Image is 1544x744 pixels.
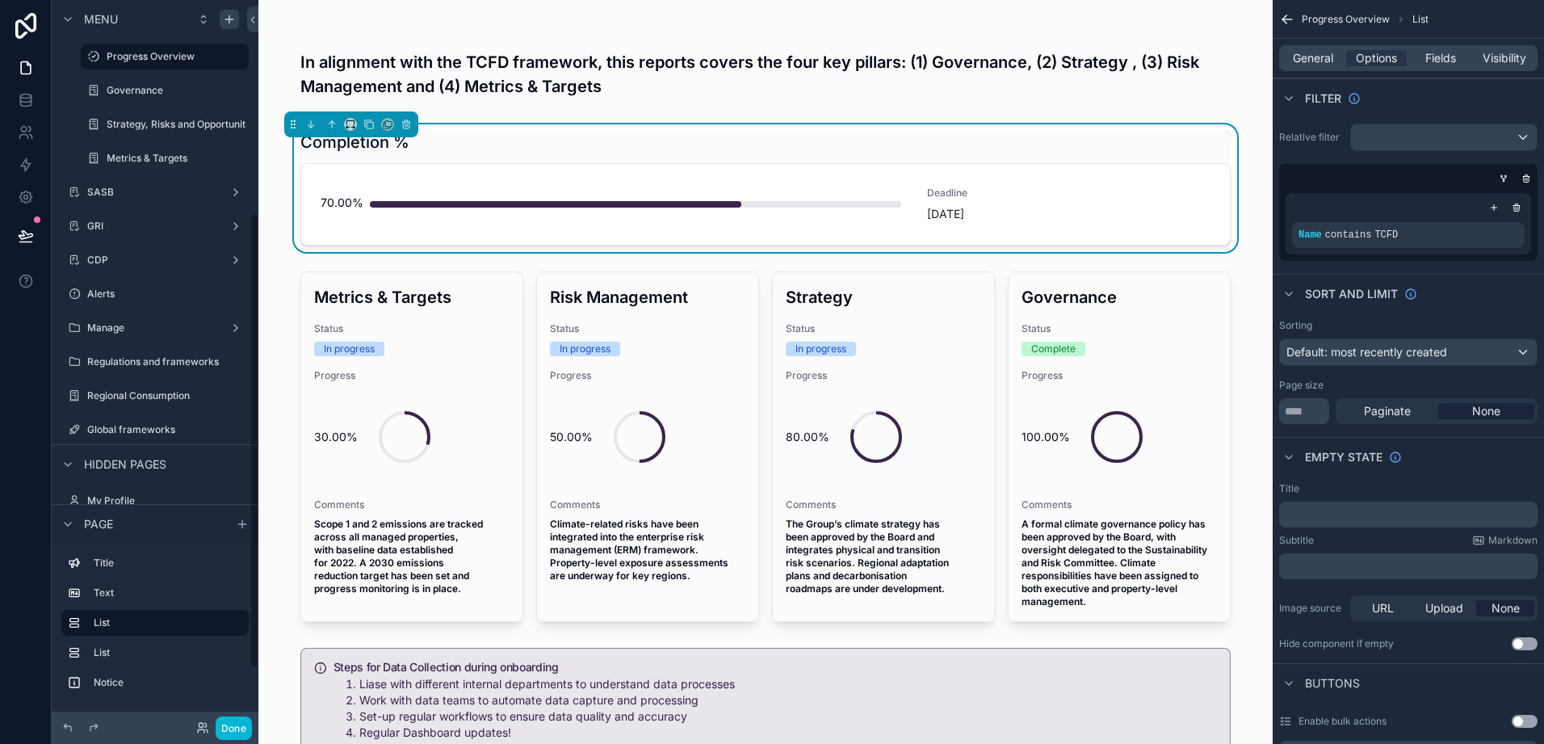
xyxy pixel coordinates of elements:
[84,456,166,473] span: Hidden pages
[84,11,118,27] span: Menu
[61,247,249,273] a: CDP
[1279,482,1299,495] label: Title
[1279,534,1314,547] label: Subtitle
[1488,534,1538,547] span: Markdown
[61,349,249,375] a: Regulations and frameworks
[87,322,223,334] label: Manage
[1412,13,1429,26] span: List
[1483,50,1526,66] span: Visibility
[300,131,409,153] h1: Completion %
[1279,553,1538,579] div: scrollable content
[87,186,223,199] label: SASB
[61,179,249,205] a: SASB
[61,488,249,514] a: My Profile
[1372,600,1394,616] span: URL
[1279,338,1538,366] button: Default: most recently created
[61,383,249,409] a: Regional Consumption
[61,213,249,239] a: GRI
[1279,602,1344,615] label: Image source
[1492,600,1520,616] span: None
[1305,675,1360,691] span: Buttons
[1279,379,1324,392] label: Page size
[1299,715,1387,728] label: Enable bulk actions
[1305,90,1341,107] span: Filter
[81,44,249,69] a: Progress Overview
[1286,345,1447,359] span: Default: most recently created
[87,355,245,368] label: Regulations and frameworks
[1472,534,1538,547] a: Markdown
[87,220,223,233] label: GRI
[1299,229,1322,241] span: Name
[1374,229,1398,241] span: TCFD
[1302,13,1390,26] span: Progress Overview
[94,557,242,570] label: Title
[52,543,258,712] div: scrollable content
[321,187,363,219] div: 70.00%
[927,187,1210,200] span: Deadline
[1279,131,1344,144] label: Relative filter
[87,254,223,267] label: CDP
[61,417,249,443] a: Global frameworks
[84,516,113,532] span: Page
[87,288,245,301] label: Alerts
[107,152,245,165] label: Metrics & Targets
[1305,286,1398,302] span: Sort And Limit
[87,423,245,436] label: Global frameworks
[1279,502,1538,528] div: scrollable content
[107,118,258,131] label: Strategy, Risks and Opportunities
[1279,319,1312,332] label: Sorting
[94,616,236,629] label: List
[61,281,249,307] a: Alerts
[81,78,249,103] a: Governance
[927,206,964,222] p: [DATE]
[1425,600,1463,616] span: Upload
[1305,449,1382,465] span: Empty state
[1425,50,1456,66] span: Fields
[216,717,252,740] button: Done
[94,646,242,659] label: List
[81,111,249,137] a: Strategy, Risks and Opportunities
[87,494,245,507] label: My Profile
[81,145,249,171] a: Metrics & Targets
[1364,403,1411,419] span: Paginate
[1356,50,1397,66] span: Options
[1472,403,1500,419] span: None
[94,586,242,599] label: Text
[1279,637,1394,650] div: Hide component if empty
[107,84,245,97] label: Governance
[107,50,239,63] label: Progress Overview
[87,389,245,402] label: Regional Consumption
[61,315,249,341] a: Manage
[94,676,242,689] label: Notice
[1293,50,1333,66] span: General
[1325,229,1372,241] span: contains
